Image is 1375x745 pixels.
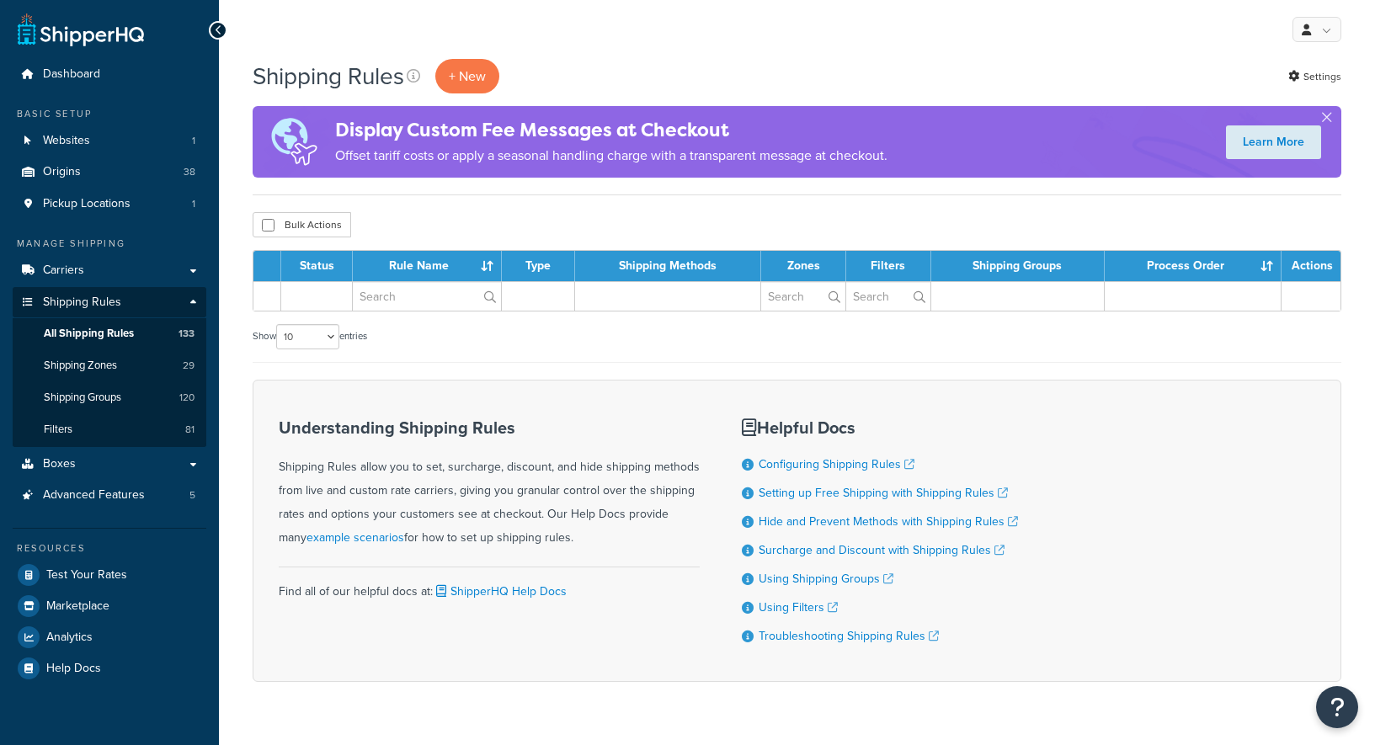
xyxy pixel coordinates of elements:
a: Advanced Features 5 [13,480,206,511]
a: Troubleshooting Shipping Rules [759,627,939,645]
div: Shipping Rules allow you to set, surcharge, discount, and hide shipping methods from live and cus... [279,418,700,550]
a: Learn More [1226,125,1321,159]
input: Search [761,282,845,311]
h4: Display Custom Fee Messages at Checkout [335,116,887,144]
div: Basic Setup [13,107,206,121]
th: Process Order [1105,251,1282,281]
a: Using Filters [759,599,838,616]
span: 38 [184,165,195,179]
li: Filters [13,414,206,445]
li: Origins [13,157,206,188]
a: Filters 81 [13,414,206,445]
a: Analytics [13,622,206,652]
span: Boxes [43,457,76,471]
th: Rule Name [353,251,502,281]
span: Marketplace [46,599,109,614]
span: 29 [183,359,195,373]
a: Settings [1288,65,1341,88]
th: Actions [1282,251,1340,281]
button: Open Resource Center [1316,686,1358,728]
img: duties-banner-06bc72dcb5fe05cb3f9472aba00be2ae8eb53ab6f0d8bb03d382ba314ac3c341.png [253,106,335,178]
span: 5 [189,488,195,503]
a: Using Shipping Groups [759,570,893,588]
span: Origins [43,165,81,179]
li: Advanced Features [13,480,206,511]
span: Dashboard [43,67,100,82]
a: Shipping Rules [13,287,206,318]
p: Offset tariff costs or apply a seasonal handling charge with a transparent message at checkout. [335,144,887,168]
span: All Shipping Rules [44,327,134,341]
a: Surcharge and Discount with Shipping Rules [759,541,1005,559]
a: Marketplace [13,591,206,621]
a: Boxes [13,449,206,480]
th: Shipping Methods [575,251,762,281]
li: Shipping Rules [13,287,206,447]
a: Websites 1 [13,125,206,157]
p: + New [435,59,499,93]
a: Pickup Locations 1 [13,189,206,220]
a: ShipperHQ Home [18,13,144,46]
a: Shipping Zones 29 [13,350,206,381]
button: Bulk Actions [253,212,351,237]
th: Status [281,251,353,281]
span: 120 [179,391,195,405]
span: 133 [179,327,195,341]
div: Resources [13,541,206,556]
a: Help Docs [13,653,206,684]
span: Carriers [43,263,84,278]
a: Dashboard [13,59,206,90]
h3: Helpful Docs [742,418,1018,437]
a: example scenarios [306,529,404,546]
h3: Understanding Shipping Rules [279,418,700,437]
th: Shipping Groups [931,251,1106,281]
li: Websites [13,125,206,157]
span: Shipping Groups [44,391,121,405]
span: Websites [43,134,90,148]
th: Zones [761,251,845,281]
span: Shipping Zones [44,359,117,373]
select: Showentries [276,324,339,349]
a: Configuring Shipping Rules [759,455,914,473]
h1: Shipping Rules [253,60,404,93]
span: Help Docs [46,662,101,676]
span: Advanced Features [43,488,145,503]
span: Filters [44,423,72,437]
span: Analytics [46,631,93,645]
th: Filters [846,251,931,281]
label: Show entries [253,324,367,349]
a: All Shipping Rules 133 [13,318,206,349]
a: Hide and Prevent Methods with Shipping Rules [759,513,1018,530]
li: Shipping Zones [13,350,206,381]
div: Manage Shipping [13,237,206,251]
li: Pickup Locations [13,189,206,220]
span: 1 [192,134,195,148]
a: Test Your Rates [13,560,206,590]
a: Setting up Free Shipping with Shipping Rules [759,484,1008,502]
a: ShipperHQ Help Docs [433,583,567,600]
a: Shipping Groups 120 [13,382,206,413]
div: Find all of our helpful docs at: [279,567,700,604]
input: Search [353,282,501,311]
span: Pickup Locations [43,197,131,211]
input: Search [846,282,930,311]
li: Shipping Groups [13,382,206,413]
span: Shipping Rules [43,295,121,310]
th: Type [502,251,575,281]
a: Origins 38 [13,157,206,188]
span: 1 [192,197,195,211]
span: 81 [185,423,195,437]
a: Carriers [13,255,206,286]
span: Test Your Rates [46,568,127,583]
li: All Shipping Rules [13,318,206,349]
